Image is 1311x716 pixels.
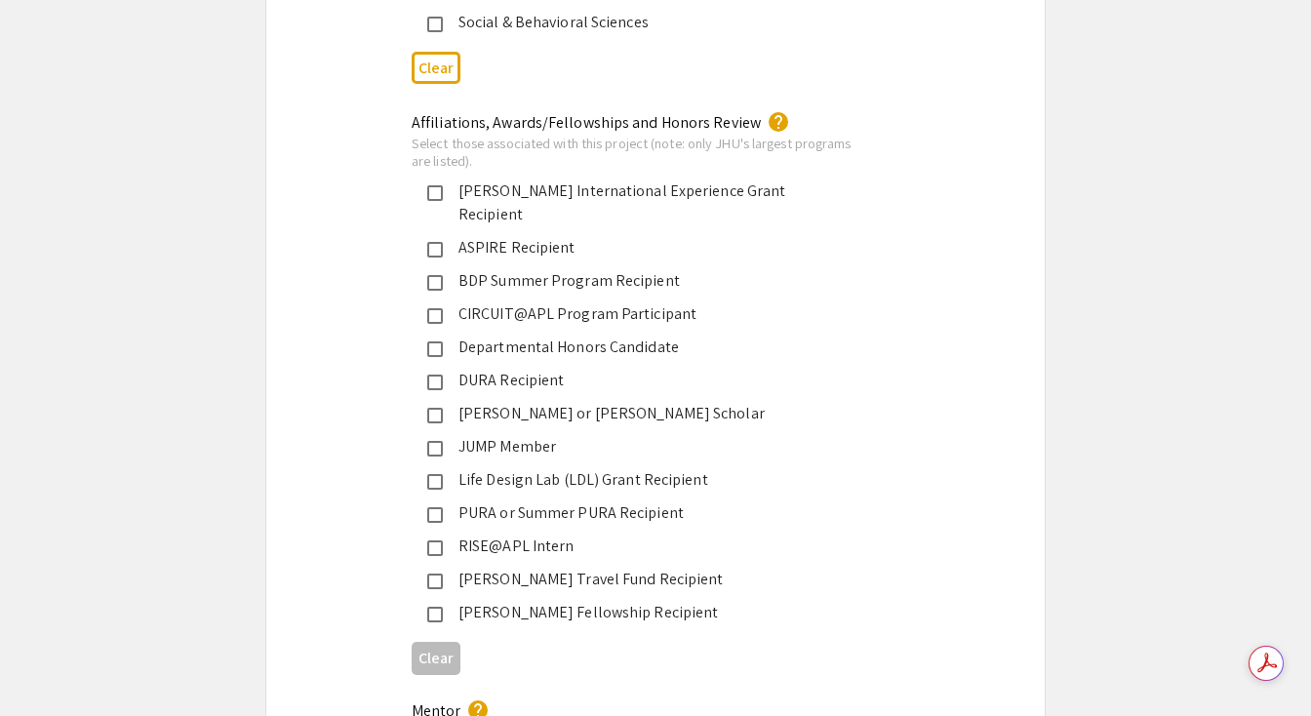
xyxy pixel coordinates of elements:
[443,336,853,359] div: Departmental Honors Candidate
[443,302,853,326] div: CIRCUIT@APL Program Participant
[443,236,853,259] div: ASPIRE Recipient
[443,369,853,392] div: DURA Recipient
[443,269,853,293] div: BDP Summer Program Recipient
[443,568,853,591] div: [PERSON_NAME] Travel Fund Recipient
[412,642,460,674] button: Clear
[15,628,83,701] iframe: Chat
[443,501,853,525] div: PURA or Summer PURA Recipient
[443,468,853,492] div: Life Design Lab (LDL) Grant Recipient
[443,402,853,425] div: [PERSON_NAME] or [PERSON_NAME] Scholar
[443,601,853,624] div: [PERSON_NAME] Fellowship Recipient
[412,52,460,84] button: Clear
[443,11,853,34] div: Social & Behavioral Sciences
[767,110,790,134] mat-icon: help
[412,112,761,133] mat-label: Affiliations, Awards/Fellowships and Honors Review
[443,535,853,558] div: RISE@APL Intern
[443,435,853,458] div: JUMP Member
[412,135,868,169] div: Select those associated with this project (note: only JHU's largest programs are listed).
[443,179,853,226] div: [PERSON_NAME] International Experience Grant Recipient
